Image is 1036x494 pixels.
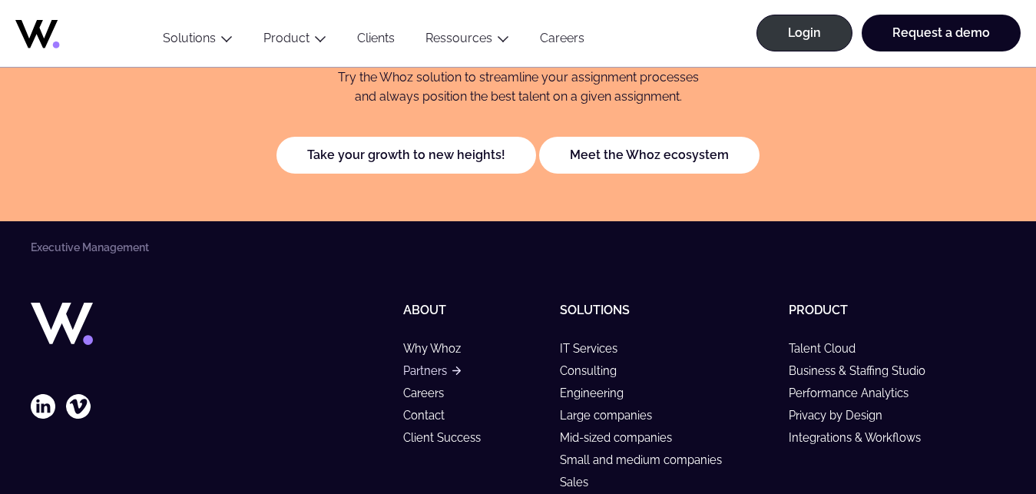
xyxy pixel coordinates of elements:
[410,31,525,51] button: Ressources
[560,453,736,466] a: Small and medium companies
[403,303,548,317] h5: About
[789,386,922,400] a: Performance Analytics
[862,15,1021,51] a: Request a demo
[31,241,1005,254] nav: Breadcrumbs
[403,409,458,422] a: Contact
[276,137,536,174] a: Take your growth to new heights!
[789,431,935,444] a: Integrations & Workflows
[403,386,458,400] a: Careers
[539,137,760,174] a: Meet the Whoz ecosystem
[525,31,600,51] a: Careers
[425,31,492,45] a: Ressources
[560,386,637,400] a: Engineering
[147,31,248,51] button: Solutions
[263,31,309,45] a: Product
[789,342,869,355] a: Talent Cloud
[403,342,475,355] a: Why Whoz
[342,31,410,51] a: Clients
[756,15,852,51] a: Login
[560,431,686,444] a: Mid-sized companies
[254,68,783,107] p: Try the Whoz solution to streamline your assignment processes and always position the best talent...
[789,409,896,422] a: Privacy by Design
[560,342,631,355] a: IT Services
[560,409,666,422] a: Large companies
[789,364,939,377] a: Business & Staffing Studio
[560,476,602,489] a: Sales
[560,364,631,377] a: Consulting
[248,31,342,51] button: Product
[31,241,149,254] li: Executive Management
[403,431,495,444] a: Client Success
[935,393,1014,472] iframe: Chatbot
[403,364,461,377] a: Partners
[560,303,776,317] h5: Solutions
[789,303,848,317] a: Product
